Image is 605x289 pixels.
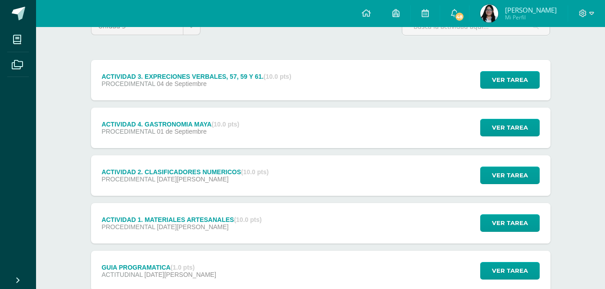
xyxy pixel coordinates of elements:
span: PROCEDIMENTAL [101,128,155,135]
span: 01 de Septiembre [157,128,207,135]
span: Ver tarea [492,72,528,88]
span: Mi Perfil [505,14,557,21]
div: ACTIVIDAD 1. MATERIALES ARTESANALES [101,216,261,223]
span: [DATE][PERSON_NAME] [157,176,228,183]
strong: (10.0 pts) [264,73,291,80]
span: Ver tarea [492,167,528,184]
button: Ver tarea [480,214,540,232]
span: [DATE][PERSON_NAME] [145,271,216,278]
button: Ver tarea [480,262,540,280]
strong: (10.0 pts) [234,216,261,223]
button: Ver tarea [480,71,540,89]
span: ACTITUDINAL [101,271,142,278]
span: 48 [455,12,464,22]
span: 04 de Septiembre [157,80,207,87]
span: PROCEDIMENTAL [101,176,155,183]
div: GUIA PROGRAMATICA [101,264,216,271]
strong: (10.0 pts) [212,121,239,128]
img: 90de6fbeeae09dd1564117bd9b97d342.png [480,5,498,23]
strong: (1.0 pts) [171,264,195,271]
span: [PERSON_NAME] [505,5,557,14]
span: Ver tarea [492,119,528,136]
button: Ver tarea [480,167,540,184]
span: Ver tarea [492,215,528,231]
span: Ver tarea [492,262,528,279]
div: ACTIVIDAD 3. EXPRECIONES VERBALES, 57, 59 Y 61. [101,73,291,80]
span: [DATE][PERSON_NAME] [157,223,228,230]
div: ACTIVIDAD 2. CLASIFICADORES NUMERICOS [101,168,268,176]
strong: (10.0 pts) [241,168,268,176]
div: ACTIVIDAD 4. GASTRONOMIA MAYA [101,121,239,128]
button: Ver tarea [480,119,540,136]
span: PROCEDIMENTAL [101,223,155,230]
span: PROCEDIMENTAL [101,80,155,87]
